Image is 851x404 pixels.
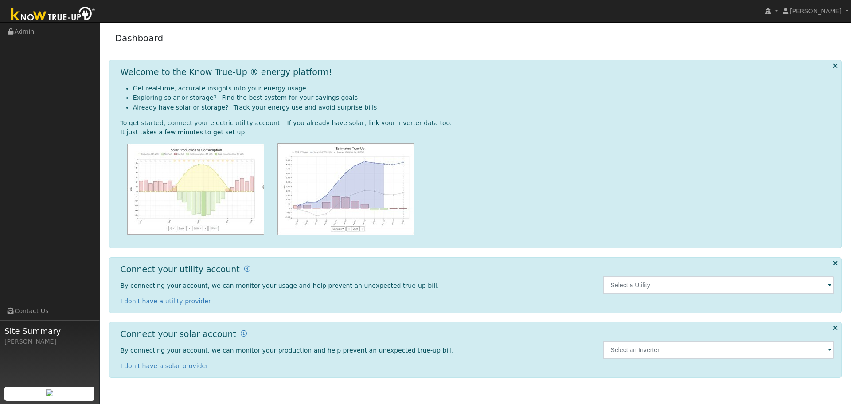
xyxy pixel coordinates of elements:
[603,276,835,294] input: Select a Utility
[121,362,209,369] a: I don't have a solar provider
[4,337,95,346] div: [PERSON_NAME]
[121,264,240,275] h1: Connect your utility account
[121,282,439,289] span: By connecting your account, we can monitor your usage and help prevent an unexpected true-up bill.
[121,128,835,137] div: It just takes a few minutes to get set up!
[46,389,53,396] img: retrieve
[121,329,236,339] h1: Connect your solar account
[115,33,164,43] a: Dashboard
[4,325,95,337] span: Site Summary
[133,103,835,112] li: Already have solar or storage? Track your energy use and avoid surprise bills
[121,347,454,354] span: By connecting your account, we can monitor your production and help prevent an unexpected true-up...
[7,5,100,25] img: Know True-Up
[790,8,842,15] span: [PERSON_NAME]
[121,118,835,128] div: To get started, connect your electric utility account. If you already have solar, link your inver...
[603,341,835,359] input: Select an Inverter
[121,298,211,305] a: I don't have a utility provider
[133,84,835,93] li: Get real-time, accurate insights into your energy usage
[121,67,332,77] h1: Welcome to the Know True-Up ® energy platform!
[133,93,835,102] li: Exploring solar or storage? Find the best system for your savings goals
